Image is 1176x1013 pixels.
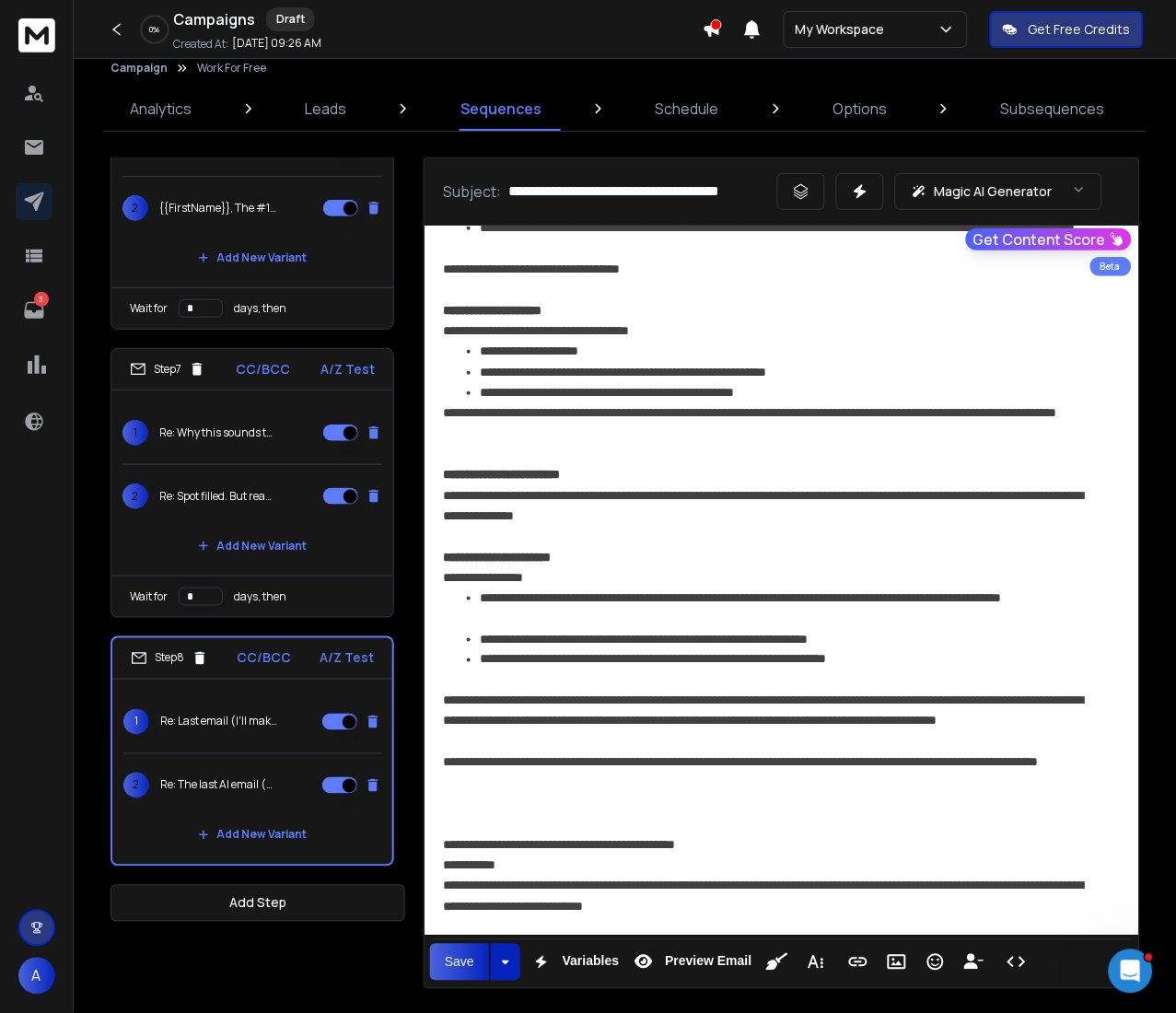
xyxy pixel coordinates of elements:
[232,36,321,51] p: [DATE] 09:26 AM
[122,483,148,509] span: 2
[796,20,892,39] p: My Workspace
[111,885,405,922] button: Add Step
[131,650,208,667] div: Step 8
[123,709,149,735] span: 1
[160,715,278,729] p: Re: Last email (I'll make this simple)
[183,239,321,276] button: Add New Variant
[111,60,394,330] li: Step6CC/BCCA/Z Test1Re: How {leads|clients|customers} find you while you {snooze|ABSOLUTELY don't...
[183,817,321,854] button: Add New Variant
[130,301,168,316] p: Wait for
[320,360,375,378] p: A/Z Test
[159,425,277,440] p: Re: Why this sounds too good to be true (and why it isn't)
[626,944,755,981] button: Preview Email
[559,954,623,970] span: Variables
[122,195,148,221] span: 2
[295,87,358,131] a: Leads
[130,361,205,378] div: Step 7
[130,98,192,120] p: Analytics
[150,24,160,35] p: 0 %
[266,7,315,31] div: Draft
[935,182,1053,201] p: Magic AI Generator
[443,180,501,203] p: Subject:
[159,201,277,215] p: {{FirstName}}, The #1 objection I hear: "That's great for [OTHER INDUSTRY], but AI won't work for...
[966,228,1132,250] button: Get Content Score
[879,944,914,981] button: Insert Image (Ctrl+P)
[430,944,489,981] button: Save
[798,944,833,981] button: More Text
[160,778,278,793] p: Re: The last AI email (a cautionary tale)
[183,528,321,565] button: Add New Variant
[111,61,168,76] button: Campaign
[895,173,1102,210] button: Magic AI Generator
[1029,20,1131,39] p: Get Free Credits
[111,636,394,867] li: Step8CC/BCCA/Z Test1Re: Last email (I'll make this simple)2Re: The last AI email (a cautionary ta...
[957,944,992,981] button: Insert Unsubscribe Link
[999,944,1034,981] button: Code View
[1090,257,1132,276] div: Beta
[990,87,1116,131] a: Subsequences
[320,649,374,668] p: A/Z Test
[16,292,52,329] a: 3
[645,87,730,131] a: Schedule
[18,958,55,995] button: A
[460,98,541,120] p: Sequences
[111,348,394,618] li: Step7CC/BCCA/Z Test1Re: Why this sounds too good to be true (and why it isn't)2Re: Spot filled. B...
[237,649,291,668] p: CC/BCC
[234,301,286,316] p: days, then
[234,589,286,604] p: days, then
[159,489,277,504] p: Re: Spot filled. But read this anyway.
[1001,98,1105,120] p: Subsequences
[34,292,49,307] p: 3
[197,61,266,76] p: Work For Free
[661,954,755,970] span: Preview Email
[841,944,876,981] button: Insert Link (Ctrl+K)
[833,98,887,120] p: Options
[990,11,1144,48] button: Get Free Credits
[524,944,623,981] button: Variables
[122,420,148,446] span: 1
[173,37,228,52] p: Created At:
[821,87,898,131] a: Options
[449,87,553,131] a: Sequences
[306,98,347,120] p: Leads
[656,98,719,120] p: Schedule
[236,360,290,378] p: CC/BCC
[918,944,953,981] button: Emoticons
[123,773,149,798] span: 2
[130,589,168,604] p: Wait for
[1109,949,1153,994] iframe: Intercom live chat
[173,8,255,30] h1: Campaigns
[119,87,203,131] a: Analytics
[760,944,795,981] button: Clean HTML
